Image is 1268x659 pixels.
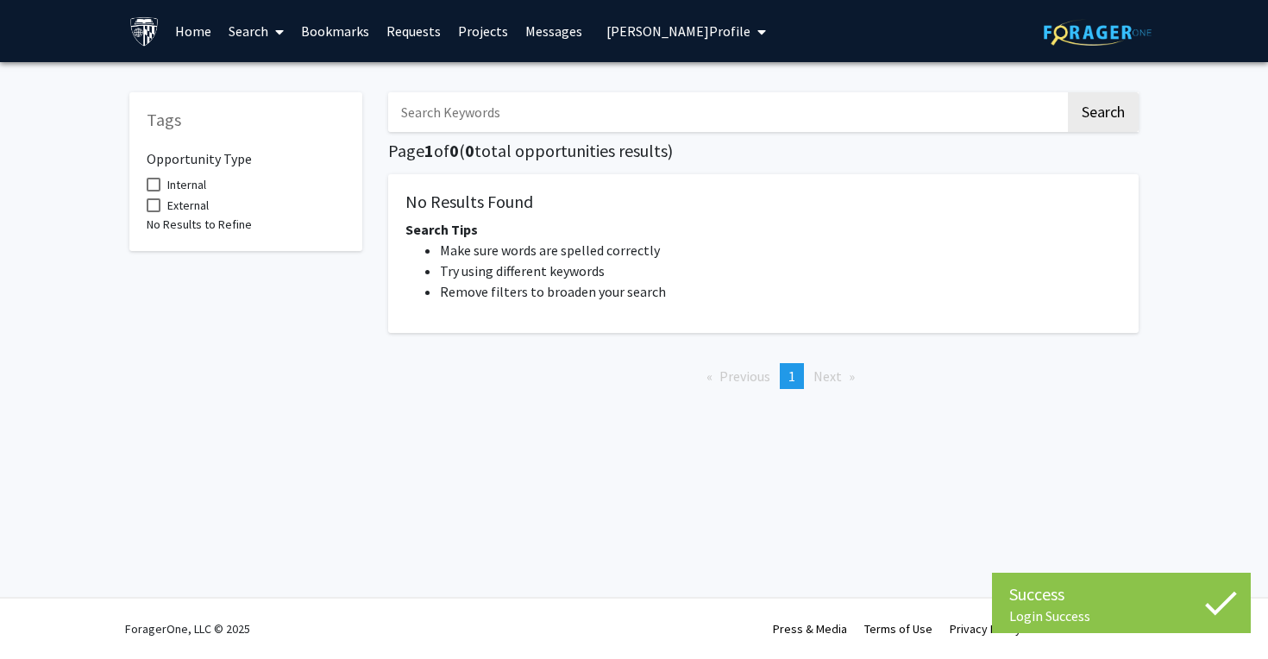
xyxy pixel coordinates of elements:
img: ForagerOne Logo [1044,19,1152,46]
div: ForagerOne, LLC © 2025 [125,599,250,659]
span: [PERSON_NAME] Profile [606,22,750,40]
span: Previous [719,367,770,385]
span: 0 [465,140,474,161]
span: No Results to Refine [147,217,252,232]
h6: Opportunity Type [147,137,345,167]
div: Success [1009,581,1233,607]
li: Remove filters to broaden your search [440,281,1121,302]
ul: Pagination [388,363,1139,389]
li: Make sure words are spelled correctly [440,240,1121,260]
h5: Page of ( total opportunities results) [388,141,1139,161]
span: Next [813,367,842,385]
img: Johns Hopkins University Logo [129,16,160,47]
a: Terms of Use [864,621,932,637]
li: Try using different keywords [440,260,1121,281]
a: Press & Media [773,621,847,637]
a: Bookmarks [292,1,378,61]
span: 1 [788,367,795,385]
span: Internal [167,174,206,195]
h5: No Results Found [405,191,1121,212]
h5: Tags [147,110,345,130]
a: Projects [449,1,517,61]
a: Requests [378,1,449,61]
a: Messages [517,1,591,61]
div: Login Success [1009,607,1233,624]
span: 0 [449,140,459,161]
span: Search Tips [405,221,478,238]
a: Search [220,1,292,61]
a: Home [166,1,220,61]
input: Search Keywords [388,92,1065,132]
a: Privacy Policy [950,621,1021,637]
span: External [167,195,209,216]
span: 1 [424,140,434,161]
button: Search [1068,92,1139,132]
